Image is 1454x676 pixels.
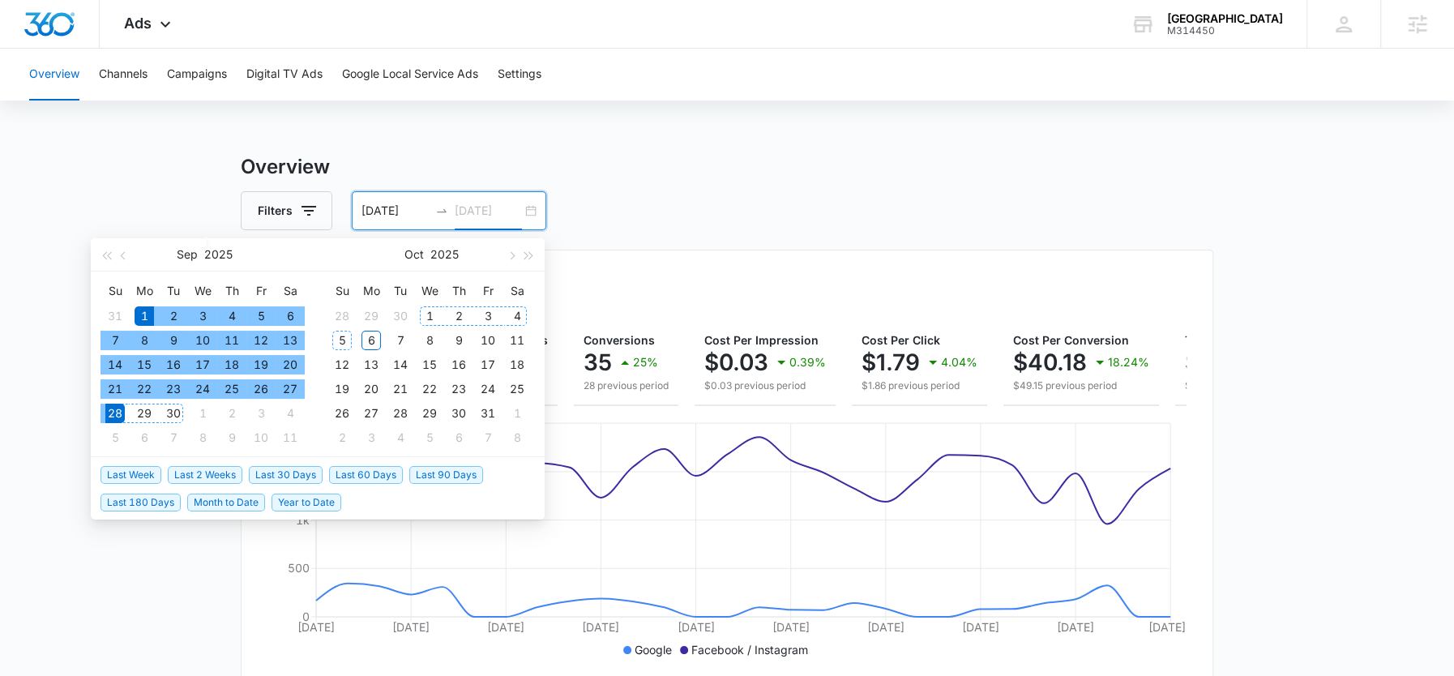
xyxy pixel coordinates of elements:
div: 11 [222,331,242,350]
div: 14 [391,355,410,374]
div: 5 [420,428,439,447]
div: 29 [135,404,154,423]
tspan: [DATE] [487,620,524,634]
span: Last 180 Days [100,494,181,511]
td: 2025-10-10 [246,426,276,450]
div: 8 [193,428,212,447]
tspan: [DATE] [297,620,335,634]
td: 2025-09-09 [159,328,188,353]
td: 2025-11-07 [473,426,502,450]
td: 2025-10-09 [444,328,473,353]
div: 28 [391,404,410,423]
div: 7 [391,331,410,350]
div: 7 [478,428,498,447]
div: 1 [135,306,154,326]
div: 2 [332,428,352,447]
button: Settings [498,49,541,101]
td: 2025-10-29 [415,401,444,426]
div: 1 [420,306,439,326]
td: 2025-09-29 [130,401,159,426]
tspan: 0 [302,610,310,623]
button: Sep [177,238,198,271]
p: 18.24% [1108,357,1149,368]
div: 23 [449,379,468,399]
div: 3 [251,404,271,423]
td: 2025-09-16 [159,353,188,377]
th: Fr [473,278,502,304]
td: 2025-10-06 [357,328,386,353]
div: 26 [251,379,271,399]
div: 31 [478,404,498,423]
div: 4 [222,306,242,326]
tspan: [DATE] [677,620,714,634]
td: 2025-09-25 [217,377,246,401]
th: Tu [386,278,415,304]
tspan: [DATE] [962,620,999,634]
div: 24 [478,379,498,399]
div: 10 [251,428,271,447]
div: 17 [478,355,498,374]
p: $0.03 [704,349,768,375]
div: 3 [361,428,381,447]
div: 8 [135,331,154,350]
div: 27 [280,379,300,399]
th: Su [100,278,130,304]
span: Year to Date [272,494,341,511]
span: Ads [124,15,152,32]
div: account name [1167,12,1283,25]
div: 24 [193,379,212,399]
div: 13 [361,355,381,374]
div: 6 [361,331,381,350]
td: 2025-09-11 [217,328,246,353]
button: Overview [29,49,79,101]
th: Su [327,278,357,304]
th: Sa [502,278,532,304]
div: 21 [391,379,410,399]
p: $1.79 [862,349,920,375]
td: 2025-10-30 [444,401,473,426]
td: 2025-09-12 [246,328,276,353]
td: 2025-09-20 [276,353,305,377]
td: 2025-09-29 [357,304,386,328]
div: 11 [507,331,527,350]
th: Sa [276,278,305,304]
div: 12 [251,331,271,350]
td: 2025-10-27 [357,401,386,426]
th: We [415,278,444,304]
div: 2 [164,306,183,326]
th: Mo [357,278,386,304]
div: 15 [420,355,439,374]
td: 2025-10-06 [130,426,159,450]
td: 2025-09-26 [246,377,276,401]
div: 17 [193,355,212,374]
td: 2025-10-23 [444,377,473,401]
td: 2025-10-25 [502,377,532,401]
td: 2025-11-02 [327,426,357,450]
span: Last 2 Weeks [168,466,242,484]
div: 6 [135,428,154,447]
div: 29 [361,306,381,326]
div: 10 [478,331,498,350]
div: 19 [332,379,352,399]
td: 2025-11-08 [502,426,532,450]
div: 4 [391,428,410,447]
div: 2 [449,306,468,326]
td: 2025-10-10 [473,328,502,353]
p: Google [635,641,672,658]
div: 7 [164,428,183,447]
td: 2025-10-01 [188,401,217,426]
button: Digital TV Ads [246,49,323,101]
div: 4 [507,306,527,326]
p: 35 [584,349,612,375]
td: 2025-10-18 [502,353,532,377]
td: 2025-09-02 [159,304,188,328]
div: 9 [449,331,468,350]
div: 15 [135,355,154,374]
td: 2025-09-28 [100,401,130,426]
p: $1,376.20 previous period [1185,379,1348,393]
div: 7 [105,331,125,350]
div: 21 [105,379,125,399]
td: 2025-09-01 [130,304,159,328]
td: 2025-09-04 [217,304,246,328]
div: 13 [280,331,300,350]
